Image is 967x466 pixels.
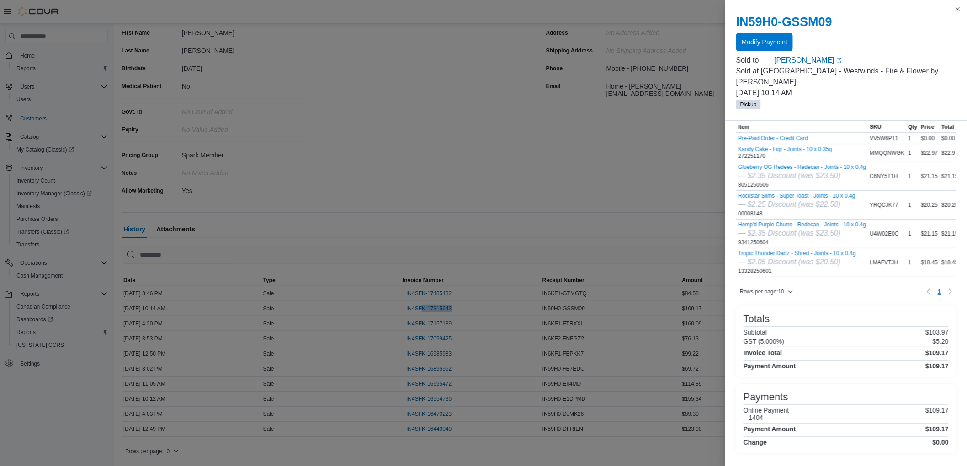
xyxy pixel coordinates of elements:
[919,228,940,239] div: $21.15
[940,228,960,239] div: $21.15
[738,199,855,210] div: — $2.25 Discount (was $22.50)
[738,146,832,160] div: 272251170
[738,250,855,257] button: Tropic Thunder Dartz - Shred - Joints - 10 x 0.4g
[934,284,945,299] ul: Pagination for table: MemoryTable from EuiInMemoryTable
[940,171,960,182] div: $21.15
[736,286,797,297] button: Rows per page:10
[906,171,919,182] div: 1
[736,121,868,132] button: Item
[906,199,919,210] div: 1
[744,407,789,414] h6: Online Payment
[952,4,963,15] button: Close this dialog
[738,170,866,181] div: — $2.35 Discount (was $23.50)
[738,228,866,239] div: — $2.35 Discount (was $23.50)
[744,329,767,336] h6: Subtotal
[740,100,757,109] span: Pickup
[736,55,773,66] div: Sold to
[744,392,788,403] h3: Payments
[738,221,866,228] button: Hemp'd Purple Churro - Redecan - Joints - 10 x 0.4g
[940,147,960,158] div: $22.97
[868,121,906,132] button: SKU
[933,338,949,345] p: $5.20
[738,146,832,152] button: Kandy Cake - Figr - Joints - 10 x 0.35g
[925,329,949,336] p: $103.97
[906,147,919,158] div: 1
[906,228,919,239] div: 1
[738,164,866,188] div: 8051250506
[921,123,934,131] span: Price
[938,287,941,296] span: 1
[940,121,960,132] button: Total
[925,425,949,433] h4: $109.17
[933,439,949,446] h4: $0.00
[940,133,960,144] div: $0.00
[738,221,866,246] div: 9341250604
[740,288,784,295] span: Rows per page : 10
[738,250,855,275] div: 13328250601
[870,201,898,209] span: YRQCJK77
[870,149,904,157] span: MMQQNWGK
[738,135,808,141] button: Pre-Paid Order - Credit Card
[744,425,796,433] h4: Payment Amount
[906,257,919,268] div: 1
[940,199,960,210] div: $20.25
[906,133,919,144] div: 1
[919,199,940,210] div: $20.25
[738,193,855,217] div: 00008148
[925,407,949,421] p: $109.17
[736,66,956,88] p: Sold at [GEOGRAPHIC_DATA] - Westwinds - Fire & Flower by [PERSON_NAME]
[908,123,917,131] span: Qty
[923,284,956,299] nav: Pagination for table: MemoryTable from EuiInMemoryTable
[925,349,949,356] h4: $109.17
[749,414,789,421] h6: 1404
[744,439,767,446] h4: Change
[870,123,881,131] span: SKU
[870,135,898,142] span: VV5W6P11
[736,33,793,51] button: Modify Payment
[738,193,855,199] button: Rockstar Slims - Super Toast - Joints - 10 x 0.4g
[870,173,898,180] span: C6NY5T1H
[738,257,855,267] div: — $2.05 Discount (was $20.50)
[919,257,940,268] div: $18.45
[945,286,956,297] button: Next page
[870,259,898,266] span: LMAFVTJH
[744,362,796,370] h4: Payment Amount
[940,257,960,268] div: $18.45
[744,314,770,325] h3: Totals
[742,37,787,47] span: Modify Payment
[941,123,954,131] span: Total
[919,133,940,144] div: $0.00
[919,121,940,132] button: Price
[738,164,866,170] button: Glueberry OG Redees - Redecan - Joints - 10 x 0.4g
[744,349,782,356] h4: Invoice Total
[738,123,749,131] span: Item
[775,55,956,66] a: [PERSON_NAME]External link
[736,88,956,99] p: [DATE] 10:14 AM
[919,171,940,182] div: $21.15
[925,362,949,370] h4: $109.17
[870,230,898,237] span: U4W02E0C
[836,58,842,63] svg: External link
[736,15,956,29] h2: IN59H0-GSSM09
[919,147,940,158] div: $22.97
[744,338,784,345] h6: GST (5.000%)
[736,100,761,109] span: Pickup
[934,284,945,299] button: Page 1 of 1
[923,286,934,297] button: Previous page
[906,121,919,132] button: Qty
